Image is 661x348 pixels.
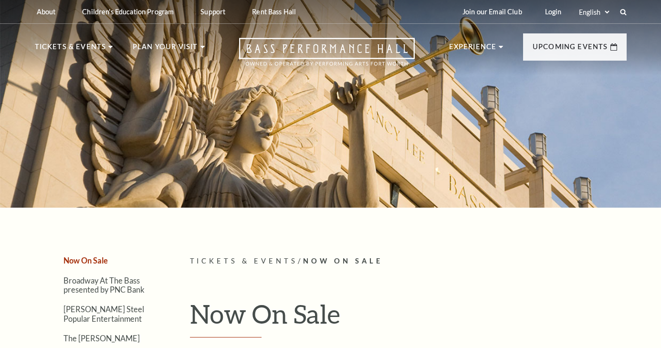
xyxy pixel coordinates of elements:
[63,305,144,323] a: [PERSON_NAME] Steel Popular Entertainment
[252,8,296,16] p: Rent Bass Hall
[577,8,611,17] select: Select:
[133,41,198,58] p: Plan Your Visit
[533,41,608,58] p: Upcoming Events
[200,8,225,16] p: Support
[190,257,298,265] span: Tickets & Events
[63,334,140,343] a: The [PERSON_NAME]
[303,257,383,265] span: Now On Sale
[449,41,497,58] p: Experience
[190,255,627,267] p: /
[63,256,108,265] a: Now On Sale
[37,8,56,16] p: About
[190,298,627,337] h1: Now On Sale
[63,276,145,294] a: Broadway At The Bass presented by PNC Bank
[35,41,106,58] p: Tickets & Events
[82,8,174,16] p: Children's Education Program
